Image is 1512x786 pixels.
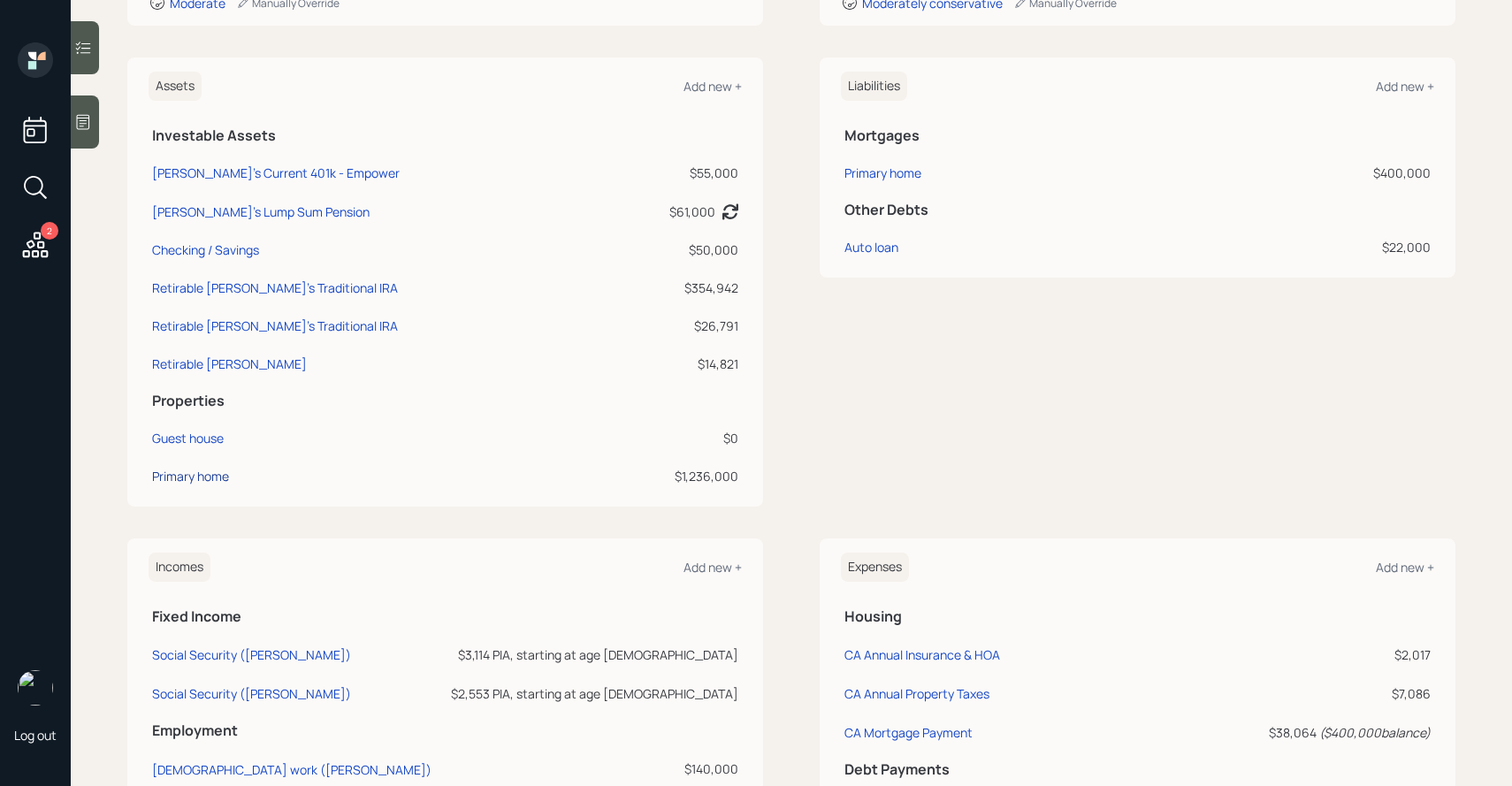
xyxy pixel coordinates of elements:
div: $50,000 [609,240,738,259]
div: Retirable [PERSON_NAME]'s Traditional IRA [152,317,398,335]
div: Primary home [152,467,229,485]
div: Add new + [1376,559,1434,576]
div: Retirable [PERSON_NAME] [152,355,307,373]
div: Add new + [1376,78,1434,95]
div: 2 [41,222,58,240]
div: $26,791 [609,317,738,335]
div: Add new + [683,78,742,95]
h5: Fixed Income [152,608,738,625]
div: $61,000 [669,202,715,221]
h5: Investable Assets [152,127,738,144]
h6: Liabilities [841,72,907,101]
div: $14,821 [609,355,738,373]
div: $2,553 PIA, starting at age [DEMOGRAPHIC_DATA] [445,684,738,703]
h5: Other Debts [844,202,1431,218]
h5: Mortgages [844,127,1431,144]
h6: Incomes [149,553,210,582]
img: sami-boghos-headshot.png [18,670,53,706]
h5: Properties [152,393,738,409]
div: Add new + [683,559,742,576]
div: [PERSON_NAME]'s Current 401k - Empower [152,164,400,182]
div: $354,942 [609,279,738,297]
div: $22,000 [1180,238,1431,256]
div: Retirable [PERSON_NAME]'s Traditional IRA [152,279,398,297]
h5: Employment [152,722,738,739]
div: $3,114 PIA, starting at age [DEMOGRAPHIC_DATA] [445,645,738,664]
div: Log out [14,727,57,744]
div: $55,000 [609,164,738,182]
h6: Expenses [841,553,909,582]
div: [PERSON_NAME]'s Lump Sum Pension [152,202,370,221]
h5: Debt Payments [844,761,1431,778]
div: $2,017 [1229,645,1431,664]
div: $1,236,000 [609,467,738,485]
div: Auto loan [844,238,898,256]
div: Social Security ([PERSON_NAME]) [152,646,351,663]
div: $140,000 [445,759,738,778]
div: [DEMOGRAPHIC_DATA] work ([PERSON_NAME]) [152,761,431,778]
div: Primary home [844,164,921,182]
div: Checking / Savings [152,240,259,259]
div: $7,086 [1229,684,1431,703]
div: $38,064 [1229,723,1431,742]
i: ( $400,000 balance) [1319,724,1431,741]
div: CA Annual Insurance & HOA [844,646,1000,663]
div: $0 [609,429,738,447]
h5: Housing [844,608,1431,625]
div: CA Mortgage Payment [844,724,973,741]
div: $400,000 [1180,164,1431,182]
h6: Assets [149,72,202,101]
div: Social Security ([PERSON_NAME]) [152,685,351,702]
div: CA Annual Property Taxes [844,685,989,702]
div: Guest house [152,429,224,447]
